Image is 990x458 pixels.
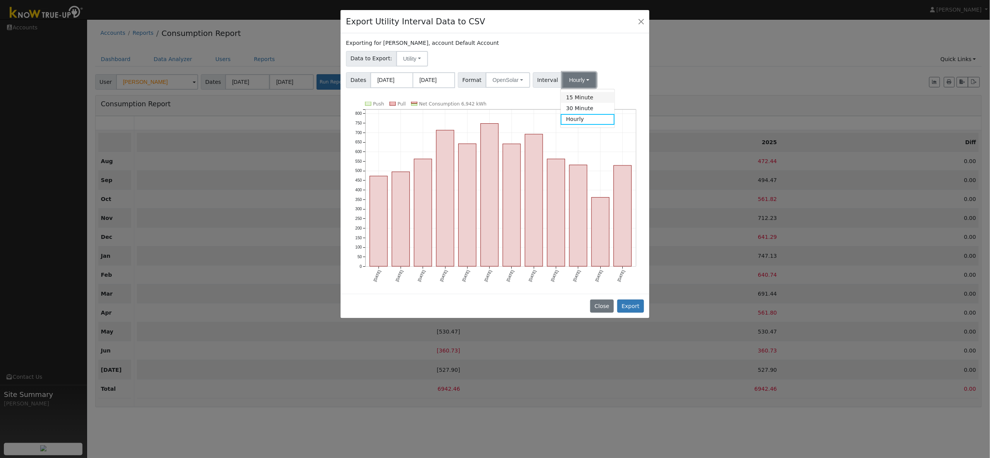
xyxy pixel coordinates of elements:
[525,134,543,266] rect: onclick=""
[373,101,384,107] text: Push
[355,169,362,173] text: 500
[439,269,448,282] text: [DATE]
[533,72,563,88] span: Interval
[592,198,610,267] rect: onclick=""
[562,72,596,88] button: Hourly
[346,72,371,88] span: Dates
[395,269,404,282] text: [DATE]
[561,92,615,103] a: 15 Minute
[570,165,587,267] rect: onclick=""
[617,269,626,282] text: [DATE]
[355,159,362,163] text: 550
[346,15,485,28] h4: Export Utility Interval Data to CSV
[355,111,362,116] text: 800
[396,51,428,66] button: Utility
[355,245,362,249] text: 100
[617,300,644,313] button: Export
[481,123,498,266] rect: onclick=""
[484,269,493,282] text: [DATE]
[459,144,476,266] rect: onclick=""
[360,264,362,269] text: 0
[373,269,382,282] text: [DATE]
[550,269,559,282] text: [DATE]
[561,103,615,114] a: 30 Minute
[595,269,604,282] text: [DATE]
[355,198,362,202] text: 350
[462,269,471,282] text: [DATE]
[355,130,362,135] text: 700
[355,178,362,182] text: 450
[355,188,362,192] text: 400
[346,39,499,47] label: Exporting for [PERSON_NAME], account Default Account
[614,165,632,266] rect: onclick=""
[486,72,530,88] button: OpenSolar
[355,140,362,144] text: 650
[503,144,521,266] rect: onclick=""
[392,172,410,266] rect: onclick=""
[458,72,486,88] span: Format
[346,51,397,66] span: Data to Export:
[506,269,515,282] text: [DATE]
[355,216,362,221] text: 250
[528,269,537,282] text: [DATE]
[437,130,454,267] rect: onclick=""
[370,176,388,266] rect: onclick=""
[417,269,426,282] text: [DATE]
[419,101,486,107] text: Net Consumption 6,942 kWh
[636,16,647,27] button: Close
[355,150,362,154] text: 600
[572,269,581,282] text: [DATE]
[397,101,406,107] text: Pull
[355,207,362,211] text: 300
[561,114,615,125] a: Hourly
[358,255,362,259] text: 50
[414,159,432,266] rect: onclick=""
[355,226,362,230] text: 200
[355,121,362,125] text: 750
[355,236,362,240] text: 150
[590,300,614,313] button: Close
[547,159,565,266] rect: onclick=""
